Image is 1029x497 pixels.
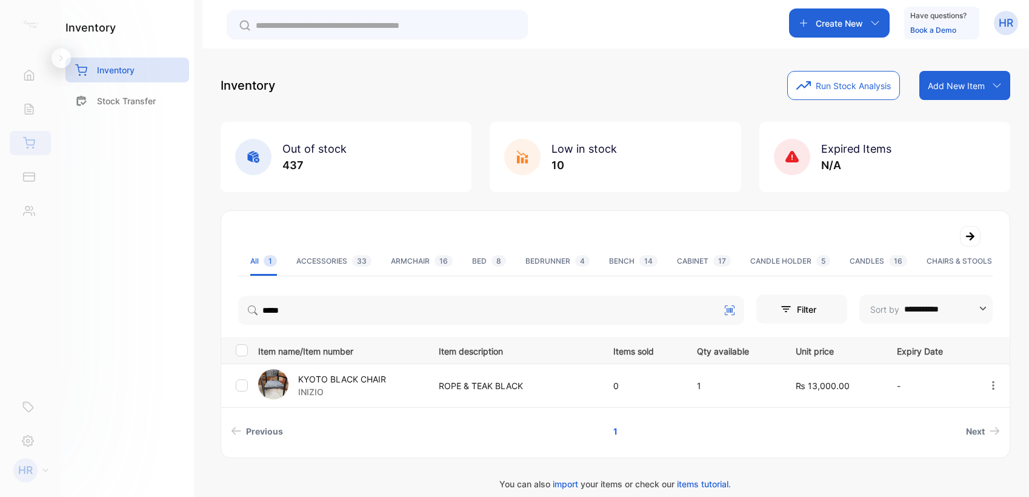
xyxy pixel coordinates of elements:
span: 5 [816,255,830,267]
p: INIZIO [298,385,386,398]
p: Add New Item [928,79,985,92]
span: Out of stock [282,142,347,155]
p: Item description [439,342,588,358]
p: HR [999,15,1013,31]
span: 17 [713,255,731,267]
p: HR [18,462,33,478]
div: All [250,256,277,267]
span: items tutorial. [677,479,731,489]
span: 1 [264,255,277,267]
p: Unit price [796,342,872,358]
img: logo [21,16,39,34]
p: Have questions? [910,10,967,22]
div: ARMCHAIR [391,256,453,267]
span: ₨ 13,000.00 [796,381,850,391]
p: KYOTO BLACK CHAIR [298,373,386,385]
div: BED [472,256,506,267]
p: N/A [821,157,891,173]
span: import [553,479,578,489]
a: Next page [961,420,1005,442]
span: 16 [889,255,907,267]
a: Inventory [65,58,189,82]
button: Sort by [859,295,993,324]
h1: inventory [65,19,116,36]
p: - [897,379,963,392]
p: Inventory [221,76,275,95]
p: Inventory [97,64,135,76]
p: 10 [551,157,617,173]
span: Expired Items [821,142,891,155]
button: Create New [789,8,890,38]
p: 0 [613,379,673,392]
p: 1 [697,379,771,392]
div: CABINET [677,256,731,267]
div: BEDRUNNER [525,256,590,267]
p: You can also your items or check our [221,478,1010,490]
span: 16 [435,255,453,267]
a: Book a Demo [910,25,956,35]
p: 437 [282,157,347,173]
span: 33 [352,255,371,267]
button: Run Stock Analysis [787,71,900,100]
span: 4 [575,255,590,267]
span: 14 [639,255,658,267]
div: CHAIRS & STOOLS [927,256,1016,267]
div: CANDLES [850,256,907,267]
p: Stock Transfer [97,95,156,107]
span: Previous [246,425,283,438]
p: Create New [816,17,863,30]
div: ACCESSORIES [296,256,371,267]
img: item [258,369,288,399]
p: Items sold [613,342,673,358]
p: Qty available [697,342,771,358]
iframe: LiveChat chat widget [978,446,1029,497]
a: Previous page [226,420,288,442]
p: Sort by [870,303,899,316]
a: Stock Transfer [65,88,189,113]
p: Expiry Date [897,342,963,358]
button: HR [994,8,1018,38]
span: Low in stock [551,142,617,155]
span: Next [966,425,985,438]
p: Item name/Item number [258,342,424,358]
div: CANDLE HOLDER [750,256,830,267]
div: BENCH [609,256,658,267]
ul: Pagination [221,420,1010,442]
span: 8 [491,255,506,267]
a: Page 1 is your current page [599,420,632,442]
p: ROPE & TEAK BLACK [439,379,588,392]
